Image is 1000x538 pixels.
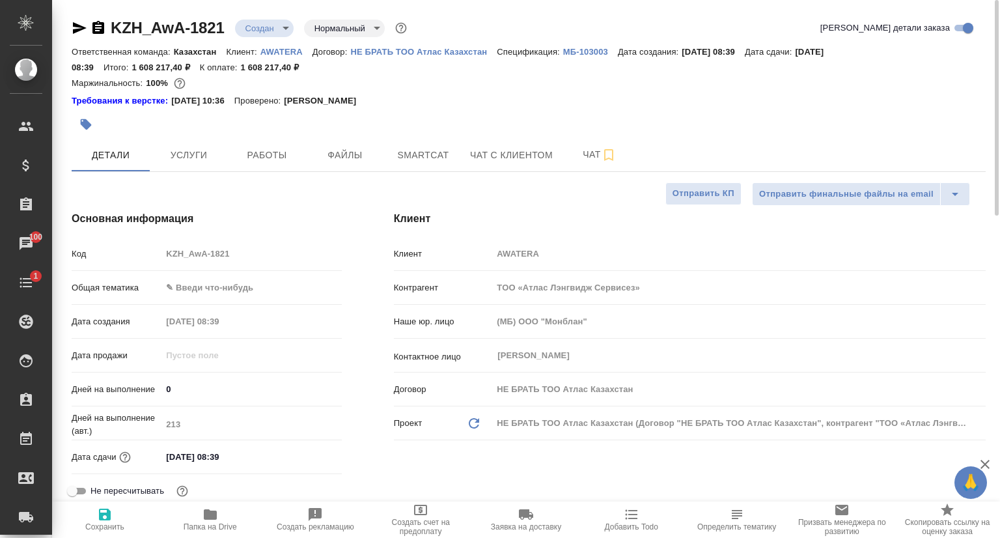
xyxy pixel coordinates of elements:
p: Дата продажи [72,349,161,362]
button: Скопировать ссылку [90,20,106,36]
input: Пустое поле [492,244,986,263]
p: Клиент [394,248,493,261]
p: Проект [394,417,423,430]
span: Определить тематику [697,522,776,531]
p: Дата сдачи [72,451,117,464]
a: НЕ БРАТЬ ТОО Атлас Казахстан [350,46,497,57]
span: Файлы [314,147,376,163]
p: Казахстан [174,47,227,57]
a: Требования к верстке: [72,94,171,107]
button: Отправить КП [665,182,742,205]
p: AWATERA [260,47,312,57]
button: Скопировать ссылку для ЯМессенджера [72,20,87,36]
button: Заявка на доставку [473,502,579,538]
span: Не пересчитывать [90,485,164,498]
span: Сохранить [85,522,124,531]
button: 🙏 [954,466,987,499]
a: KZH_AwA-1821 [111,19,225,36]
p: Дней на выполнение [72,383,161,396]
div: Создан [235,20,294,37]
div: split button [752,182,970,206]
p: К оплате: [200,63,241,72]
a: AWATERA [260,46,312,57]
div: Нажми, чтобы открыть папку с инструкцией [72,94,171,107]
button: Доп статусы указывают на важность/срочность заказа [393,20,410,36]
input: Пустое поле [161,415,341,434]
p: Спецификация: [497,47,562,57]
a: МБ-103003 [563,46,618,57]
svg: Подписаться [601,147,617,163]
input: ✎ Введи что-нибудь [161,380,341,399]
span: Скопировать ссылку на оценку заказа [902,518,992,536]
button: 0.00 RUB; [171,75,188,92]
span: Заявка на доставку [491,522,561,531]
p: Маржинальность: [72,78,146,88]
button: Добавить Todo [579,502,684,538]
span: Работы [236,147,298,163]
button: Включи, если не хочешь, чтобы указанная дата сдачи изменилась после переставления заказа в 'Подтв... [174,483,191,500]
input: ✎ Введи что-нибудь [161,447,275,466]
button: Призвать менеджера по развитию [789,502,895,538]
span: Услуги [158,147,220,163]
p: Дата создания [72,315,161,328]
h4: Клиент [394,211,986,227]
span: Призвать менеджера по развитию [797,518,887,536]
p: Дата сдачи: [745,47,795,57]
h4: Основная информация [72,211,342,227]
div: Создан [304,20,385,37]
span: Отправить финальные файлы на email [759,187,934,202]
p: 100% [146,78,171,88]
input: Пустое поле [492,278,986,297]
button: Добавить тэг [72,110,100,139]
p: Клиент: [226,47,260,57]
button: Сохранить [52,502,158,538]
span: Папка на Drive [184,522,237,531]
button: Папка на Drive [158,502,263,538]
input: Пустое поле [492,312,986,331]
span: 1 [25,270,46,283]
div: ✎ Введи что-нибудь [161,277,341,299]
p: Общая тематика [72,281,161,294]
a: 100 [3,227,49,260]
input: Пустое поле [161,312,275,331]
button: Создан [242,23,278,34]
button: Если добавить услуги и заполнить их объемом, то дата рассчитается автоматически [117,449,133,466]
span: Детали [79,147,142,163]
p: НЕ БРАТЬ ТОО Атлас Казахстан [350,47,497,57]
input: Пустое поле [492,380,986,399]
button: Создать рекламацию [263,502,368,538]
input: Пустое поле [161,244,341,263]
span: Создать счет на предоплату [376,518,465,536]
div: ✎ Введи что-нибудь [166,281,326,294]
span: Добавить Todo [605,522,658,531]
p: 1 608 217,40 ₽ [132,63,199,72]
input: Пустое поле [161,346,275,365]
p: Договор: [312,47,351,57]
span: Smartcat [392,147,454,163]
span: Создать рекламацию [277,522,354,531]
p: 1 608 217,40 ₽ [241,63,309,72]
span: [PERSON_NAME] детали заказа [820,21,950,35]
span: Чат с клиентом [470,147,553,163]
p: Проверено: [234,94,285,107]
p: [DATE] 08:39 [682,47,745,57]
p: Контактное лицо [394,350,493,363]
p: Наше юр. лицо [394,315,493,328]
button: Отправить финальные файлы на email [752,182,941,206]
span: 🙏 [960,469,982,496]
p: Код [72,248,161,261]
p: Дата создания: [618,47,682,57]
button: Скопировать ссылку на оценку заказа [895,502,1000,538]
button: Нормальный [311,23,369,34]
p: МБ-103003 [563,47,618,57]
span: Чат [568,147,631,163]
button: Создать счет на предоплату [368,502,473,538]
p: Дней на выполнение (авт.) [72,412,161,438]
div: НЕ БРАТЬ ТОО Атлас Казахстан (Договор "НЕ БРАТЬ ТОО Атлас Казахстан", контрагент "TОО «Атлас Лэнг... [492,412,986,434]
p: [PERSON_NAME] [284,94,366,107]
a: 1 [3,266,49,299]
button: Определить тематику [684,502,790,538]
p: Итого: [104,63,132,72]
p: Контрагент [394,281,493,294]
p: Договор [394,383,493,396]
